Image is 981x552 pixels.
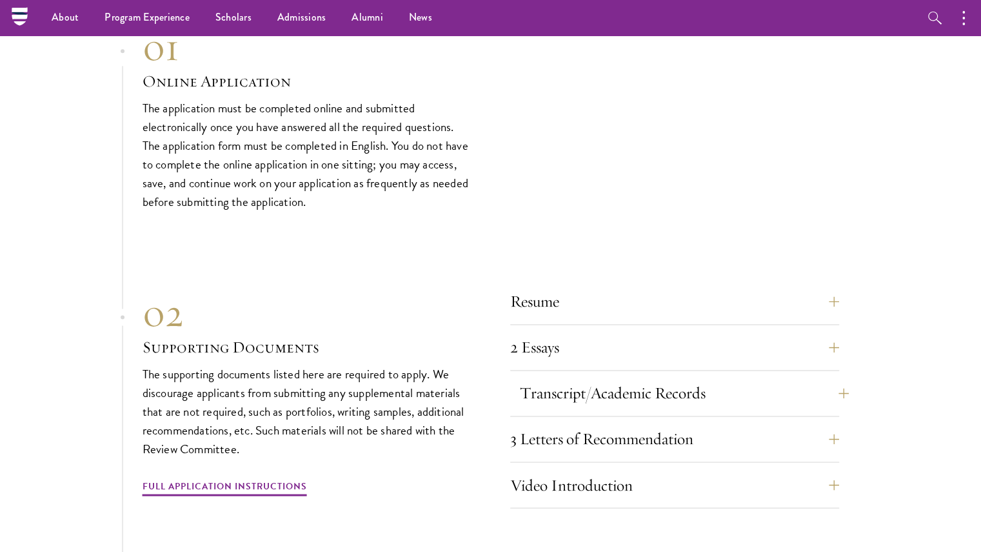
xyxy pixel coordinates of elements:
[143,478,307,498] a: Full Application Instructions
[510,286,839,317] button: Resume
[143,99,471,211] p: The application must be completed online and submitted electronically once you have answered all ...
[143,24,471,70] div: 01
[510,469,839,500] button: Video Introduction
[143,365,471,458] p: The supporting documents listed here are required to apply. We discourage applicants from submitt...
[520,378,849,409] button: Transcript/Academic Records
[143,70,471,92] h3: Online Application
[143,336,471,358] h3: Supporting Documents
[510,332,839,363] button: 2 Essays
[510,424,839,455] button: 3 Letters of Recommendation
[143,290,471,336] div: 02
